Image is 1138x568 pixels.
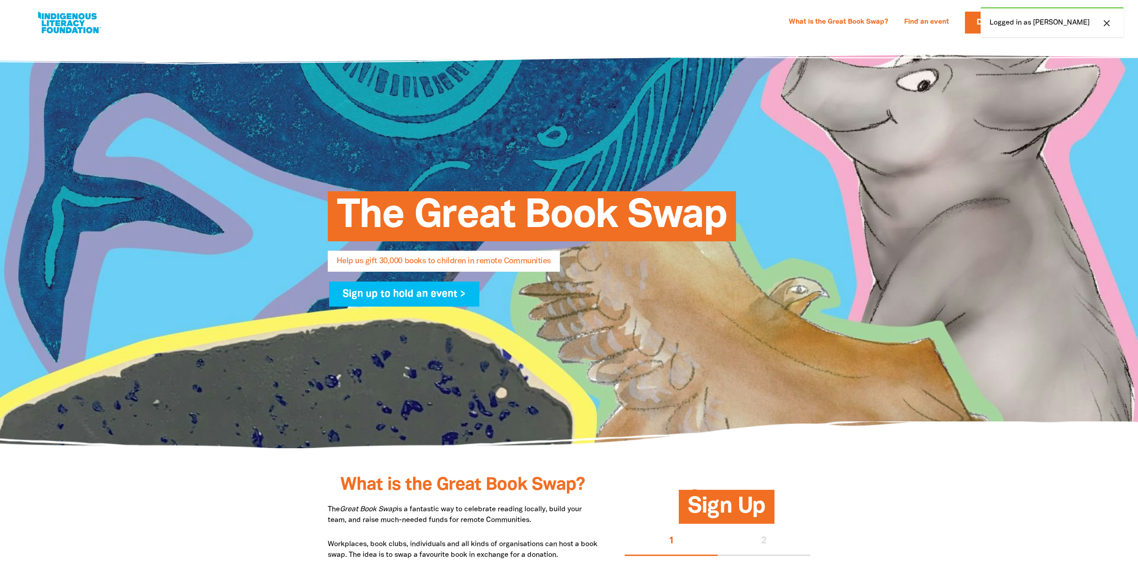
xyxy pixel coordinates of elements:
a: Sign up to hold an event > [329,282,480,307]
em: Great Book Swap [340,506,397,513]
p: The is a fantastic way to celebrate reading locally, build your team, and raise much-needed funds... [328,504,598,526]
button: Stage 1 [625,527,718,556]
a: Find an event [899,15,954,29]
button: close [1099,17,1115,29]
div: Logged in as [PERSON_NAME] [981,7,1124,37]
span: The Great Book Swap [337,198,727,241]
a: Donate [965,12,1021,34]
a: What is the Great Book Swap? [783,15,893,29]
span: What is the Great Book Swap? [340,477,585,493]
span: Help us gift 30,000 books to children in remote Communities [337,257,551,272]
span: Sign Up [688,496,766,524]
i: close [1101,18,1112,29]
